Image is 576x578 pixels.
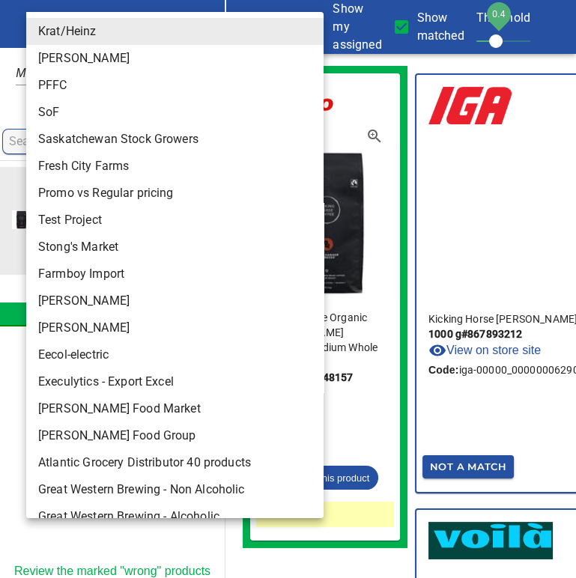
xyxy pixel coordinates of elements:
[26,234,336,261] li: Stong's Market
[26,395,336,422] li: [PERSON_NAME] Food Market
[26,314,336,341] li: [PERSON_NAME]
[26,368,336,395] li: Execulytics - Export Excel
[26,99,336,126] li: SoF
[26,261,336,288] li: Farmboy Import
[26,476,336,503] li: Great Western Brewing - Non Alcoholic
[26,503,336,530] li: Great Western Brewing - Alcoholic
[26,72,336,99] li: PFFC
[26,126,336,153] li: Saskatchewan Stock Growers
[26,341,336,368] li: Eecol-electric
[26,18,336,45] li: Krat/Heinz
[26,422,336,449] li: [PERSON_NAME] Food Group
[26,288,336,314] li: [PERSON_NAME]
[26,45,336,72] li: [PERSON_NAME]
[26,153,336,180] li: Fresh City Farms
[26,180,336,207] li: Promo vs Regular pricing
[26,449,336,476] li: Atlantic Grocery Distributor 40 products
[26,207,336,234] li: Test Project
